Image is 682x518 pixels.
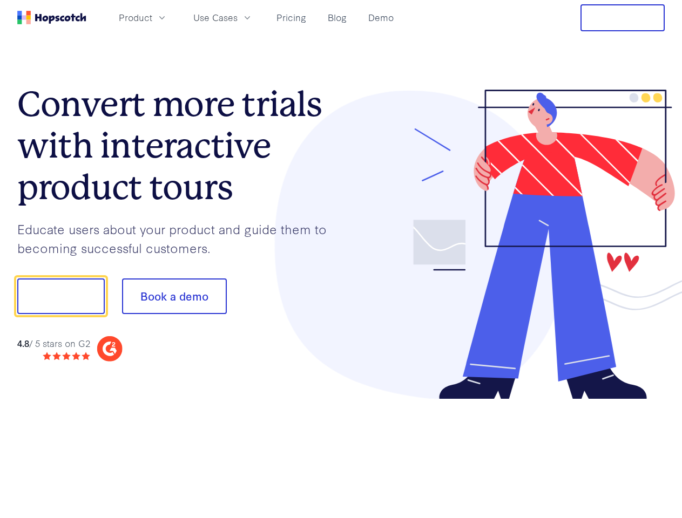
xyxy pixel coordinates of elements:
strong: 4.8 [17,337,29,349]
button: Book a demo [122,278,227,314]
div: / 5 stars on G2 [17,337,90,350]
a: Blog [323,9,351,26]
p: Educate users about your product and guide them to becoming successful customers. [17,220,341,257]
span: Use Cases [193,11,238,24]
button: Use Cases [187,9,259,26]
a: Pricing [272,9,310,26]
a: Home [17,11,86,24]
button: Free Trial [580,4,665,31]
button: Product [112,9,174,26]
span: Product [119,11,152,24]
button: Show me! [17,278,105,314]
h1: Convert more trials with interactive product tours [17,84,341,208]
a: Demo [364,9,398,26]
